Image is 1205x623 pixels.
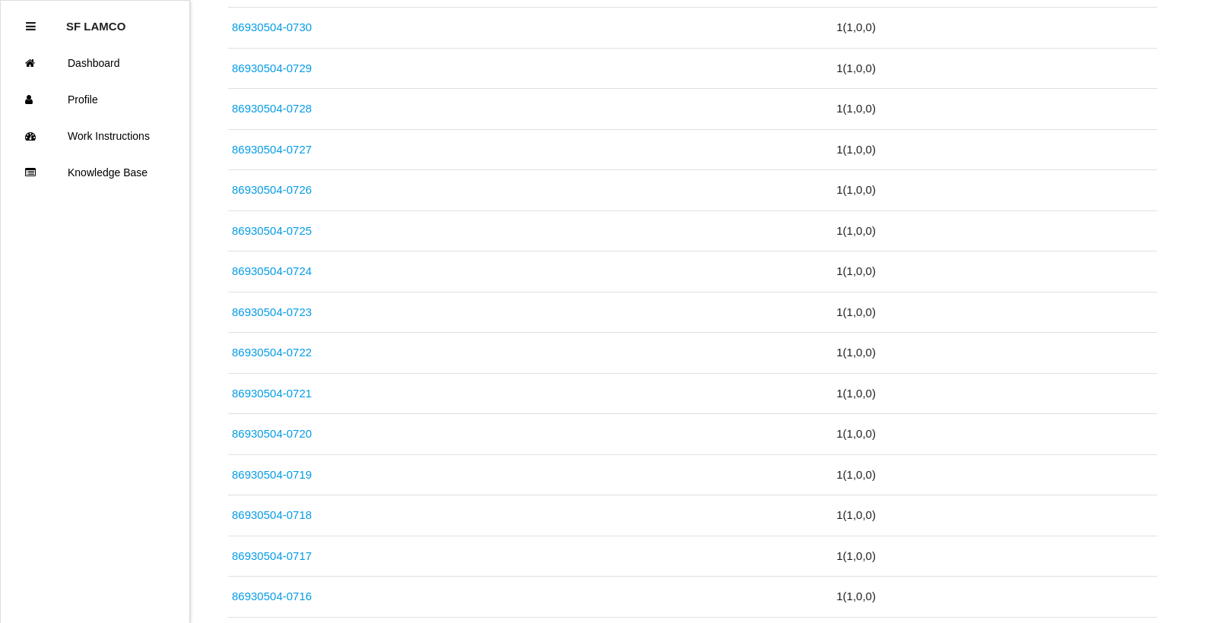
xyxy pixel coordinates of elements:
a: 86930504-0718 [232,508,312,521]
td: 1 ( 1 , 0 , 0 ) [832,8,1156,49]
td: 1 ( 1 , 0 , 0 ) [832,414,1156,455]
a: 86930504-0725 [232,224,312,237]
a: 86930504-0723 [232,305,312,318]
td: 1 ( 1 , 0 , 0 ) [832,536,1156,577]
a: Profile [1,81,189,118]
a: 86930504-0717 [232,549,312,562]
a: 86930504-0719 [232,468,312,481]
a: 86930504-0721 [232,387,312,400]
td: 1 ( 1 , 0 , 0 ) [832,373,1156,414]
td: 1 ( 1 , 0 , 0 ) [832,210,1156,251]
div: Close [26,8,36,45]
a: 86930504-0722 [232,346,312,359]
td: 1 ( 1 , 0 , 0 ) [832,89,1156,130]
a: 86930504-0724 [232,264,312,277]
td: 1 ( 1 , 0 , 0 ) [832,129,1156,170]
p: SF LAMCO [66,8,125,33]
a: 86930504-0727 [232,143,312,156]
td: 1 ( 1 , 0 , 0 ) [832,251,1156,293]
a: 86930504-0726 [232,183,312,196]
a: 86930504-0716 [232,590,312,602]
td: 1 ( 1 , 0 , 0 ) [832,577,1156,618]
td: 1 ( 1 , 0 , 0 ) [832,292,1156,333]
td: 1 ( 1 , 0 , 0 ) [832,454,1156,495]
a: Dashboard [1,45,189,81]
a: 86930504-0728 [232,102,312,115]
a: 86930504-0720 [232,427,312,440]
a: Work Instructions [1,118,189,154]
td: 1 ( 1 , 0 , 0 ) [832,495,1156,536]
td: 1 ( 1 , 0 , 0 ) [832,333,1156,374]
a: 86930504-0729 [232,62,312,74]
a: Knowledge Base [1,154,189,191]
td: 1 ( 1 , 0 , 0 ) [832,48,1156,89]
td: 1 ( 1 , 0 , 0 ) [832,170,1156,211]
a: 86930504-0730 [232,21,312,33]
